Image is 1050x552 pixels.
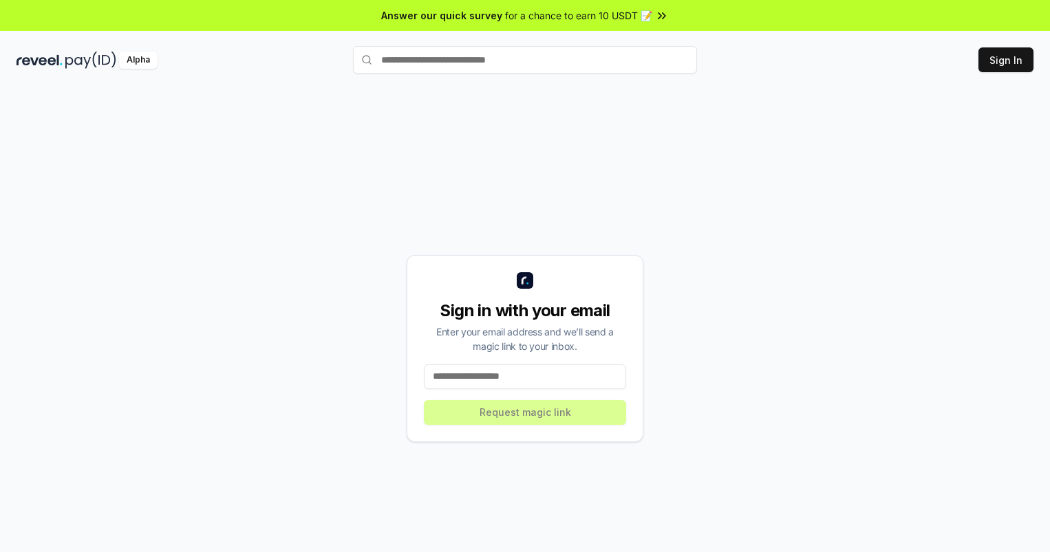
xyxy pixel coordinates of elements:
div: Enter your email address and we’ll send a magic link to your inbox. [424,324,626,353]
div: Sign in with your email [424,300,626,322]
span: for a chance to earn 10 USDT 📝 [505,8,652,23]
img: pay_id [65,52,116,69]
button: Sign In [978,47,1033,72]
span: Answer our quick survey [381,8,502,23]
img: reveel_dark [17,52,63,69]
div: Alpha [119,52,158,69]
img: logo_small [517,272,533,289]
